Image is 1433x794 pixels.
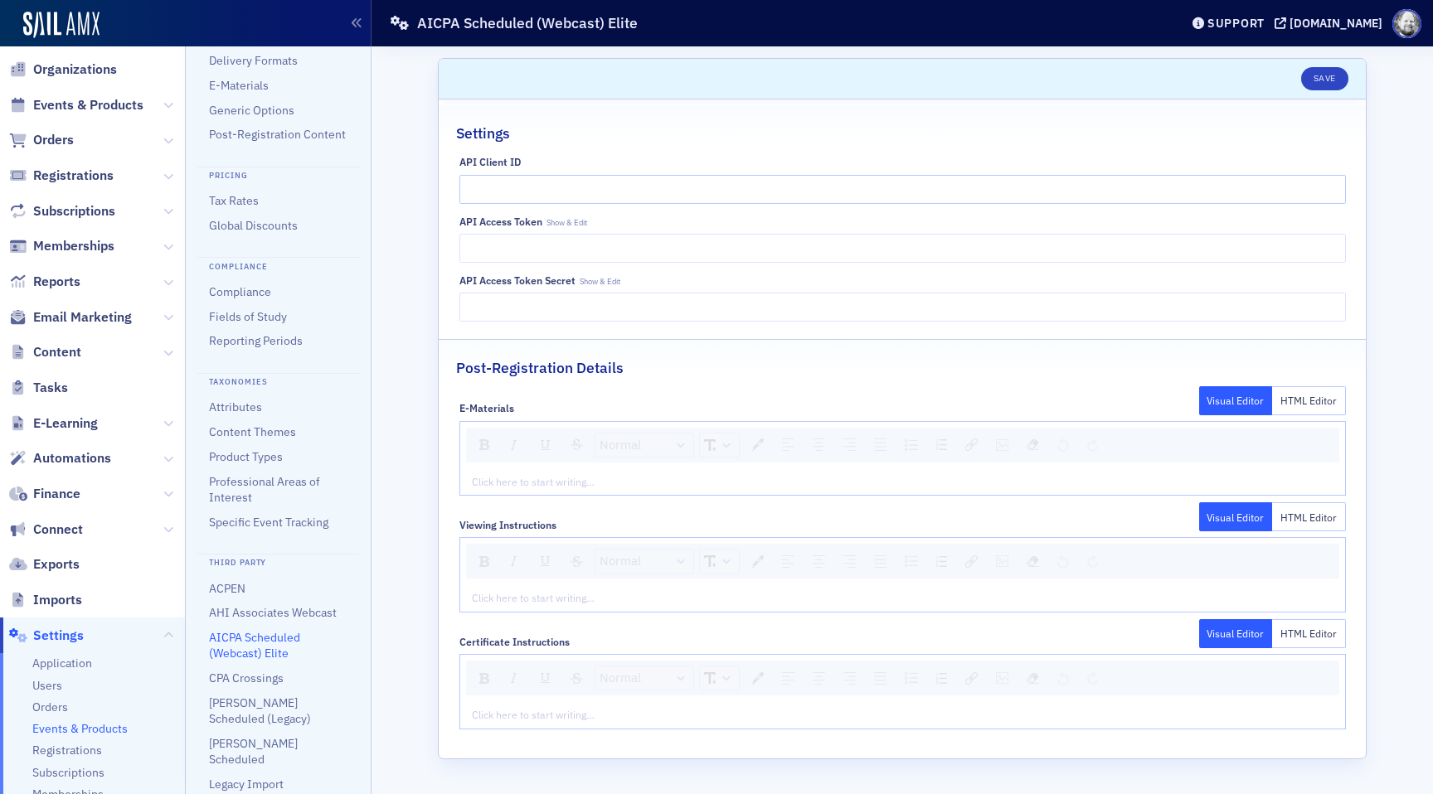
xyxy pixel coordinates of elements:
div: rdw-textalign-control [773,549,896,574]
div: rdw-wrapper [459,421,1346,496]
div: rdw-block-control [592,666,697,690]
div: Link [959,666,984,690]
div: Underline [533,666,558,690]
div: Strikethrough [565,667,589,690]
div: rdw-editor [473,590,1333,605]
a: Block Type [595,433,693,457]
span: Events & Products [33,96,143,114]
div: rdw-color-picker [742,666,773,690]
div: rdw-link-control [956,549,987,574]
span: Email Marketing [33,308,132,327]
span: Normal [600,436,641,455]
div: rdw-history-control [1048,666,1107,690]
div: rdw-inline-control [470,549,592,574]
a: Finance [9,485,80,503]
div: Undo [1052,433,1075,457]
div: Center [807,433,831,457]
div: rdw-dropdown [595,433,694,458]
a: [PERSON_NAME] Scheduled [209,736,298,767]
span: Registrations [33,167,114,185]
span: Reports [33,273,80,291]
span: Memberships [33,237,114,255]
a: Fields of Study [209,309,287,324]
a: Delivery Formats [209,53,298,68]
h4: Compliance [197,257,359,273]
div: E-Materials [459,402,514,414]
div: Viewing Instructions [459,519,556,531]
span: Orders [33,131,74,149]
button: Save [1301,67,1348,90]
a: Automations [9,449,111,467]
div: Left [776,550,800,573]
span: Imports [33,591,82,609]
a: Font Size [700,433,739,457]
div: rdw-color-picker [742,433,773,458]
div: rdw-textalign-control [773,666,896,690]
div: Right [838,550,862,573]
div: rdw-wrapper [459,654,1346,729]
div: Strikethrough [565,550,589,573]
div: Underline [533,550,558,573]
div: rdw-textalign-control [773,433,896,458]
a: Content Themes [209,424,296,439]
a: CPA Crossings [209,671,284,685]
a: Professional Areas of Interest [209,474,320,505]
h1: AICPA Scheduled (Webcast) Elite [417,13,638,33]
a: Email Marketing [9,308,132,327]
div: Undo [1052,550,1075,573]
div: Remove [1021,666,1045,690]
div: rdw-list-control [896,666,956,690]
a: Exports [9,555,80,574]
div: API Client ID [459,156,521,168]
div: rdw-image-control [987,433,1018,458]
div: rdw-inline-control [470,433,592,458]
a: Compliance [209,284,271,299]
a: Subscriptions [9,202,115,220]
span: Organizations [33,61,117,79]
div: Link [959,433,984,457]
a: Specific Event Tracking [209,515,328,530]
a: Orders [32,700,68,715]
div: rdw-dropdown [595,549,694,574]
div: Ordered [930,550,953,573]
a: Imports [9,591,82,609]
div: Support [1207,16,1265,31]
button: Visual Editor [1199,502,1273,531]
div: Bold [474,550,495,573]
div: Image [990,550,1014,573]
a: Global Discounts [209,218,298,233]
div: rdw-editor [473,474,1333,489]
a: Reports [9,273,80,291]
div: rdw-font-size-control [697,433,742,458]
h2: Post-Registration Details [456,357,624,379]
div: rdw-wrapper [459,537,1346,612]
a: AICPA Scheduled (Webcast) Elite [209,630,300,661]
a: [PERSON_NAME] Scheduled (Legacy) [209,695,311,726]
div: Certificate Instructions [459,636,570,648]
span: Finance [33,485,80,503]
div: rdw-inline-control [470,666,592,690]
div: Ordered [930,667,953,690]
div: rdw-dropdown [699,433,740,458]
div: rdw-list-control [896,549,956,574]
div: rdw-dropdown [699,666,740,690]
span: Exports [33,555,80,574]
div: rdw-toolbar [466,428,1339,462]
div: Redo [1081,666,1104,690]
span: Application [32,656,92,671]
a: Tax Rates [209,193,259,208]
div: Underline [533,433,558,457]
button: [DOMAIN_NAME] [1275,17,1388,29]
div: Center [807,550,831,573]
div: Italic [502,433,527,457]
div: rdw-history-control [1048,433,1107,458]
a: Product Types [209,449,283,464]
a: Registrations [32,743,102,758]
a: Events & Products [32,721,128,737]
div: rdw-color-picker [742,549,773,574]
a: Font Size [700,550,739,573]
div: Image [990,666,1014,690]
a: ACPEN [209,581,245,596]
div: rdw-link-control [956,666,987,690]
